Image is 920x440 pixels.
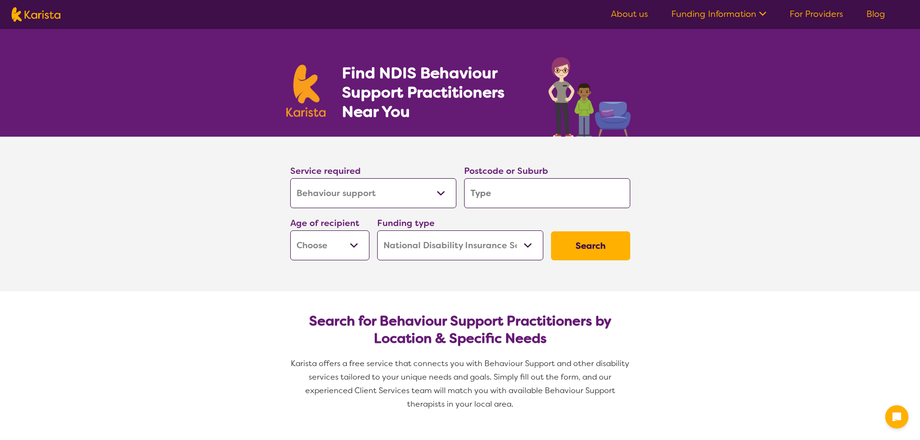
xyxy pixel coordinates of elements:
[790,8,843,20] a: For Providers
[866,8,885,20] a: Blog
[377,217,435,229] label: Funding type
[286,357,634,411] p: Karista offers a free service that connects you with Behaviour Support and other disability servi...
[298,312,623,347] h2: Search for Behaviour Support Practitioners by Location & Specific Needs
[464,178,630,208] input: Type
[290,165,361,177] label: Service required
[611,8,648,20] a: About us
[546,52,634,137] img: behaviour-support
[464,165,548,177] label: Postcode or Suburb
[286,65,326,117] img: Karista logo
[290,217,359,229] label: Age of recipient
[551,231,630,260] button: Search
[671,8,766,20] a: Funding Information
[12,7,60,22] img: Karista logo
[342,63,529,121] h1: Find NDIS Behaviour Support Practitioners Near You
